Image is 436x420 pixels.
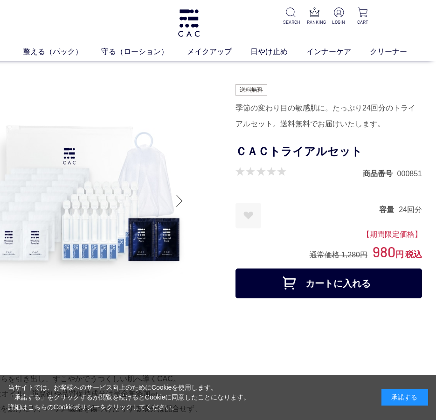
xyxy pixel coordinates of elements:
[235,141,422,162] h1: ＣＡＣトライアルセット
[405,250,422,259] span: 税込
[187,46,250,57] a: メイクアップ
[8,383,250,412] div: 当サイトでは、お客様へのサービス向上のためにCookieを使用します。 「承諾する」をクリックするか閲覧を続けるとCookieに同意したことになります。 詳細はこちらの をクリックしてください。
[235,269,422,298] button: カートに入れる
[250,46,306,57] a: 日やけ止め
[370,46,426,57] a: クリーナー
[23,46,101,57] a: 整える（パック）
[235,203,261,228] a: お気に入りに登録する
[306,46,370,57] a: インナーケア
[283,19,298,26] p: SEARCH
[395,250,404,259] span: 円
[235,84,267,96] img: 送料無料
[355,7,370,26] a: CART
[235,100,422,132] div: 季節の変わり目の敏感肌に。たっぷり24回分のトライアルセット。送料無料でお届けいたします。
[379,205,399,214] dt: 容量
[101,46,187,57] a: 守る（ローション）
[307,7,322,26] a: RANKING
[177,9,201,37] img: logo
[381,389,428,406] div: 承諾する
[307,19,322,26] p: RANKING
[283,7,298,26] a: SEARCH
[397,169,422,179] dd: 000851
[399,205,422,214] dd: 24回分
[54,403,100,411] a: Cookieポリシー
[363,169,397,179] dt: 商品番号
[373,243,395,260] span: 980
[331,19,346,26] p: LOGIN
[355,19,370,26] p: CART
[331,7,346,26] a: LOGIN
[235,228,422,241] div: 【期間限定価格】
[310,250,367,260] div: 通常価格 1,280円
